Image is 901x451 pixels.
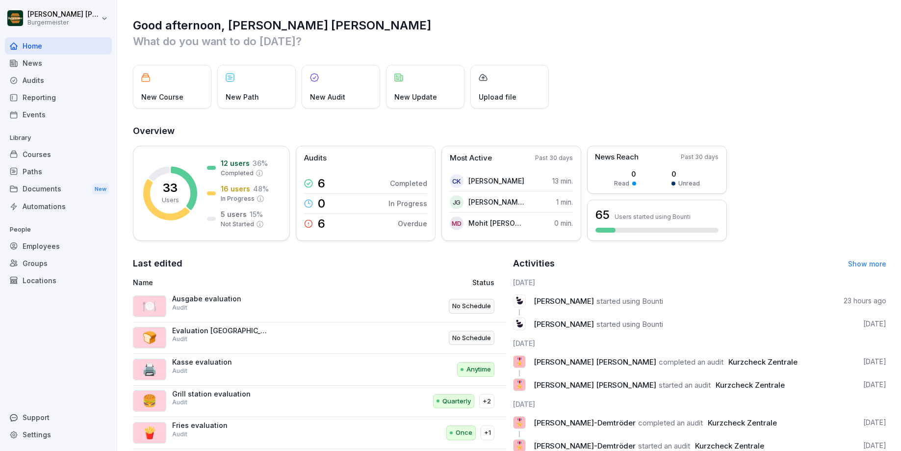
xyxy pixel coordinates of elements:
a: Audits [5,72,112,89]
a: Groups [5,255,112,272]
span: [PERSON_NAME] [PERSON_NAME] [534,357,656,367]
p: 0 min. [554,218,573,228]
a: DocumentsNew [5,180,112,198]
p: Fries evaluation [172,421,270,430]
p: Evaluation [GEOGRAPHIC_DATA] [172,326,270,335]
p: 36 % [253,158,268,168]
div: CK [450,174,463,188]
p: 33 [163,182,178,194]
p: What do you want to do [DATE]? [133,33,886,49]
a: Employees [5,238,112,255]
p: Upload file [479,92,516,102]
p: +1 [484,428,491,438]
div: Paths [5,163,112,180]
p: Status [472,277,494,288]
p: Users [162,196,179,205]
p: Users started using Bounti [615,213,691,220]
div: Documents [5,180,112,198]
p: 0 [671,169,700,179]
p: 5 users [221,209,247,219]
a: 🍽️Ausgabe evaluationAuditNo Schedule [133,291,506,322]
h6: [DATE] [513,399,886,409]
span: [PERSON_NAME]-Demtröder [534,441,636,451]
p: 1 min. [556,197,573,207]
span: Kurzcheck Zentrale [716,380,785,390]
span: started using Bounti [596,296,663,306]
p: Grill station evaluation [172,390,270,398]
p: Unread [678,179,700,188]
p: Overdue [398,218,427,229]
span: started using Bounti [596,319,663,329]
p: Completed [390,178,427,188]
p: Most Active [450,153,492,164]
a: Courses [5,146,112,163]
p: No Schedule [452,301,491,311]
p: Library [5,130,112,146]
p: New Path [226,92,259,102]
p: +2 [483,397,491,406]
p: News Reach [595,152,639,163]
span: started an audit [638,441,690,451]
p: Ausgabe evaluation [172,294,270,303]
a: Reporting [5,89,112,106]
p: Audits [304,153,327,164]
div: MD [450,216,463,230]
div: News [5,54,112,72]
span: Kurzcheck Zentrale [695,441,764,451]
p: 🍟 [142,424,157,442]
p: [PERSON_NAME] [468,176,524,186]
h2: Activities [513,257,555,270]
a: 🍔Grill station evaluationAuditQuarterly+2 [133,386,506,418]
span: completed an audit [659,357,723,367]
h2: Last edited [133,257,506,270]
a: 🍟Fries evaluationAuditOnce+1 [133,417,506,449]
a: Settings [5,426,112,443]
span: [PERSON_NAME] [PERSON_NAME] [534,380,656,390]
span: Kurzcheck Zentrale [728,357,798,367]
p: 0 [614,169,636,179]
p: Audit [172,367,187,375]
p: 12 users [221,158,250,168]
p: New Audit [310,92,345,102]
p: 🍽️ [142,297,157,315]
p: 13 min. [552,176,573,186]
p: Past 30 days [535,154,573,162]
h6: [DATE] [513,338,886,348]
p: Read [614,179,629,188]
a: 🖨️Kasse evaluationAuditAnytime [133,354,506,386]
a: Automations [5,198,112,215]
span: [PERSON_NAME] [534,296,594,306]
p: Name [133,277,366,288]
a: Locations [5,272,112,289]
h6: [DATE] [513,277,886,288]
p: Quarterly [442,397,471,406]
p: In Progress [221,194,255,203]
p: 🍔 [142,392,157,410]
p: No Schedule [452,333,491,343]
p: 🖨️ [142,361,157,378]
a: 🍞Evaluation [GEOGRAPHIC_DATA]AuditNo Schedule [133,322,506,354]
p: [DATE] [863,418,886,427]
span: [PERSON_NAME] [534,319,594,329]
p: 0 [318,198,325,210]
a: Home [5,37,112,54]
div: New [92,184,109,195]
p: Anytime [466,365,491,374]
p: 6 [318,218,325,230]
p: [PERSON_NAME] [PERSON_NAME] [468,197,525,207]
p: Kasse evaluation [172,358,270,367]
p: 48 % [253,184,269,194]
p: 🎖️ [515,416,524,429]
p: [DATE] [863,380,886,390]
p: Audit [172,335,187,344]
p: Audit [172,303,187,312]
p: [DATE] [863,319,886,329]
p: [PERSON_NAME] [PERSON_NAME] [PERSON_NAME] [27,10,99,19]
div: Support [5,409,112,426]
